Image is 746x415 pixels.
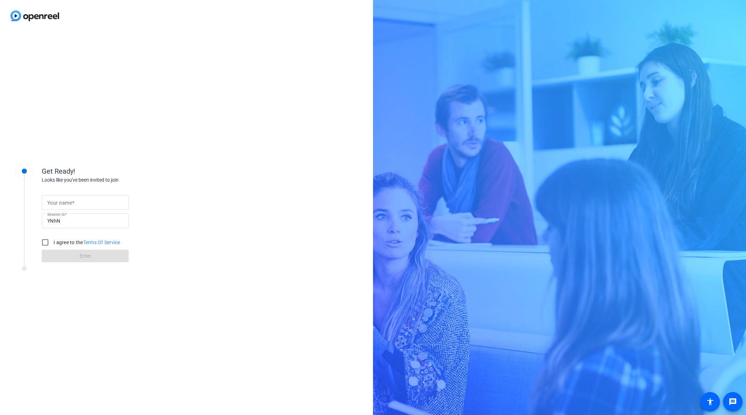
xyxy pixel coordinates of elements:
mat-icon: accessibility [706,398,714,406]
div: Get Ready! [42,166,181,176]
label: I agree to the [52,239,120,246]
mat-icon: message [729,398,737,406]
div: Looks like you've been invited to join [42,176,181,184]
mat-label: Session ID [47,212,65,216]
a: Terms Of Service [83,240,120,245]
mat-label: Your name [47,200,72,206]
